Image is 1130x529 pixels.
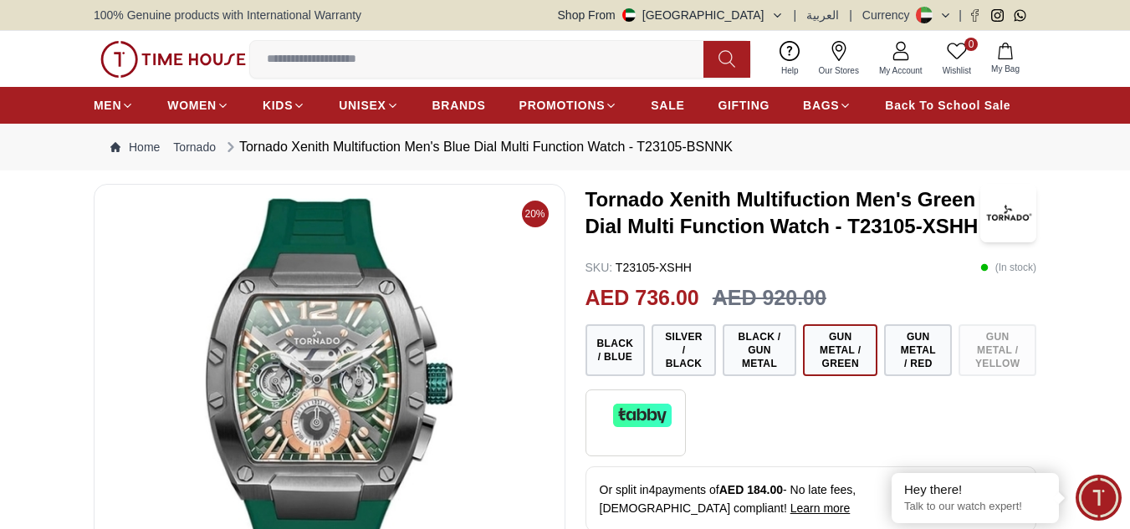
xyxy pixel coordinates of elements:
h3: Tornado Xenith Multifuction Men's Green Dial Multi Function Watch - T23105-XSHH [585,186,981,240]
nav: Breadcrumb [94,124,1036,170]
span: Back To School Sale [885,97,1010,114]
a: Help [771,38,809,80]
h3: AED 920.00 [713,282,826,314]
button: Gun Metal / Green [803,324,877,376]
button: Shop From[GEOGRAPHIC_DATA] [558,7,784,23]
span: 20% [522,201,549,227]
span: UNISEX [339,97,386,114]
span: AED 184.00 [719,483,783,496]
button: My Bag [981,39,1030,79]
a: Our Stores [809,38,869,80]
span: PROMOTIONS [519,97,606,114]
p: Talk to our watch expert! [904,500,1046,514]
a: BRANDS [432,90,486,120]
a: WOMEN [167,90,229,120]
img: ... [100,41,246,78]
a: BAGS [803,90,851,120]
span: Wishlist [936,64,978,77]
div: Currency [862,7,917,23]
span: My Account [872,64,929,77]
span: KIDS [263,97,293,114]
span: BRANDS [432,97,486,114]
a: MEN [94,90,134,120]
a: 0Wishlist [933,38,981,80]
span: 0 [964,38,978,51]
a: Back To School Sale [885,90,1010,120]
div: Tornado Xenith Multifuction Men's Blue Dial Multi Function Watch - T23105-BSNNK [222,137,733,157]
button: Gun Metal / Red [884,324,952,376]
a: Facebook [969,9,981,22]
span: Learn more [790,501,851,515]
div: Hey there! [904,481,1046,498]
a: UNISEX [339,90,398,120]
img: United Arab Emirates [622,8,636,22]
a: SALE [651,90,684,120]
p: T23105-XSHH [585,259,692,276]
span: | [794,7,797,23]
span: Help [775,64,805,77]
span: WOMEN [167,97,217,114]
button: Black / Gun Metal [723,324,797,376]
span: | [959,7,962,23]
a: Home [110,139,160,155]
span: SKU : [585,261,613,274]
a: Tornado [173,139,216,155]
span: SALE [651,97,684,114]
span: GIFTING [718,97,770,114]
a: Instagram [991,9,1004,22]
button: Silver / Black [652,324,715,376]
span: | [849,7,852,23]
h2: AED 736.00 [585,282,699,314]
a: GIFTING [718,90,770,120]
span: MEN [94,97,121,114]
span: 100% Genuine products with International Warranty [94,7,361,23]
span: Our Stores [812,64,866,77]
a: Whatsapp [1014,9,1026,22]
div: Chat Widget [1076,475,1122,521]
span: My Bag [984,63,1026,75]
p: ( In stock ) [980,259,1036,276]
button: العربية [806,7,839,23]
a: KIDS [263,90,305,120]
img: Tornado Xenith Multifuction Men's Green Dial Multi Function Watch - T23105-XSHH [980,184,1036,242]
span: BAGS [803,97,839,114]
button: Black / Blue [585,324,646,376]
a: PROMOTIONS [519,90,618,120]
